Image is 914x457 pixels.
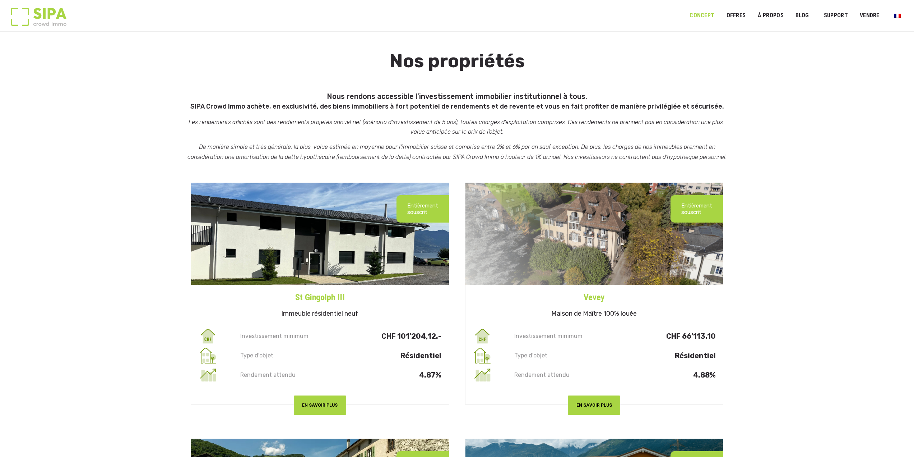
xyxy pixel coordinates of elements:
[513,352,614,359] p: Type d'objet
[198,346,218,365] img: type
[191,304,449,326] h5: Immeuble résidentiel neuf
[187,51,727,88] h1: Nos propriétés
[614,352,716,359] p: Résidentiel
[11,8,66,26] img: Logo
[407,202,438,215] p: Entièrement souscrit
[894,14,901,18] img: Français
[187,101,727,112] p: SIPA Crowd Immo achète, en exclusivité, des biens immobiliers à fort potentiel de rendements et d...
[473,365,492,385] img: rendement
[187,89,727,112] h5: Nous rendons accessible l’investissement immobilier institutionnel à tous.
[614,333,716,339] p: CHF 66’113.10
[681,202,712,215] p: Entièrement souscrit
[189,119,726,135] em: Les rendements affichés sont des rendements projetés annuel net (scénario d’investissement de 5 a...
[239,372,340,378] p: Rendement attendu
[513,333,614,339] p: Investissement minimum
[187,143,727,160] em: De manière simple et très générale, la plus-value estimée en moyenne pour l’immobilier suisse et ...
[614,372,716,378] p: 4.88%
[191,183,449,285] img: st-gin-iii
[568,389,620,398] a: EN SAVOIR PLUS
[890,9,905,22] a: Passer à
[340,372,441,378] p: 4.87%
[568,396,620,415] button: EN SAVOIR PLUS
[340,333,441,339] p: CHF 101'204,12.-
[340,352,441,359] p: Résidentiel
[473,326,492,346] img: invest_min
[819,8,853,24] a: SUPPORT
[513,372,614,378] p: Rendement attendu
[239,333,340,339] p: Investissement minimum
[855,8,884,24] a: VENDRE
[690,6,903,24] nav: Menu principal
[198,326,218,346] img: invest_min
[465,304,723,326] h5: Maison de Maître 100% louée
[239,352,340,359] p: Type d'objet
[753,8,788,24] a: À PROPOS
[198,365,218,385] img: rendement
[722,8,750,24] a: OFFRES
[294,396,346,415] button: EN SAVOIR PLUS
[191,285,449,304] a: St Gingolph III
[294,389,346,398] a: EN SAVOIR PLUS
[685,8,719,24] a: Concept
[791,8,814,24] a: Blog
[473,346,492,365] img: type
[465,285,723,304] a: Vevey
